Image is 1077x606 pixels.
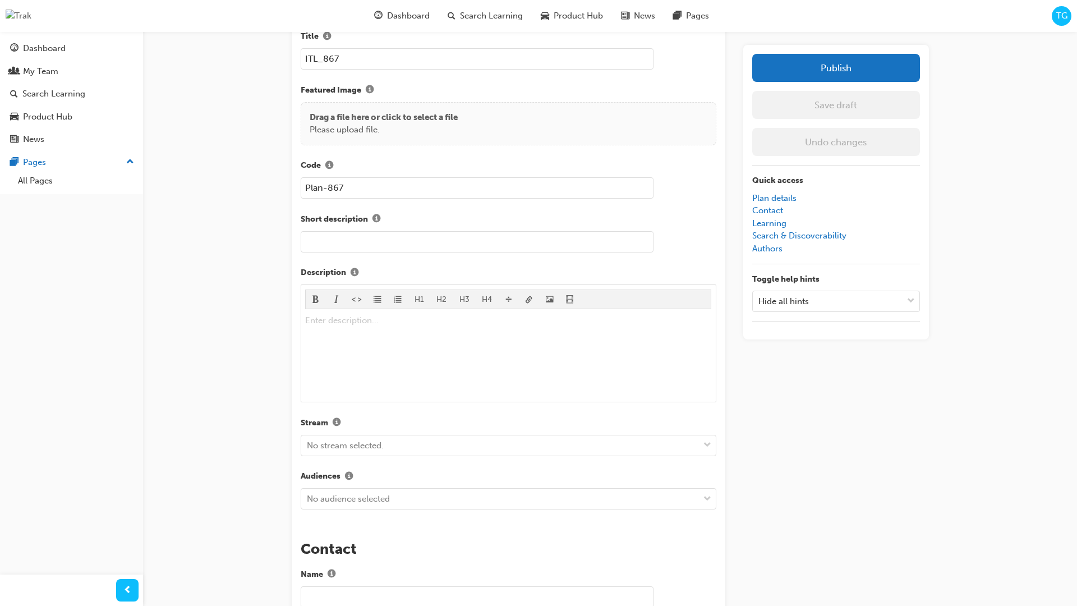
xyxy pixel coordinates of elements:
button: DashboardMy TeamSearch LearningProduct HubNews [4,36,139,152]
div: No audience selected [307,493,390,506]
span: link-icon [525,296,533,305]
span: Dashboard [387,10,430,22]
button: Stream [328,416,345,430]
button: H2 [430,290,453,309]
label: Short description [301,212,716,227]
button: Code [321,159,338,173]
span: down-icon [703,438,711,453]
p: Quick access [752,175,920,187]
span: guage-icon [10,44,19,54]
button: Name [323,567,340,582]
span: format_monospace-icon [353,296,361,305]
div: Search Learning [22,88,85,100]
span: format_ul-icon [374,296,381,305]
span: image-icon [546,296,554,305]
span: format_italic-icon [333,296,340,305]
button: format_bold-icon [306,290,326,309]
span: news-icon [10,135,19,145]
a: pages-iconPages [664,4,718,27]
a: news-iconNews [612,4,664,27]
a: All Pages [13,172,139,190]
a: Search & Discoverability [752,231,846,241]
div: News [23,133,44,146]
button: H4 [476,290,499,309]
label: Stream [301,416,716,430]
label: Name [301,567,716,582]
div: Hide all hints [758,295,809,307]
a: car-iconProduct Hub [532,4,612,27]
button: Save draft [752,91,920,119]
button: H3 [453,290,476,309]
p: Drag a file here or click to select a file [310,111,458,124]
button: link-icon [519,290,540,309]
a: Plan details [752,193,797,203]
span: car-icon [10,112,19,122]
span: News [634,10,655,22]
button: Title [319,30,335,44]
span: info-icon [366,86,374,95]
span: info-icon [333,419,340,428]
span: down-icon [703,492,711,507]
span: Product Hub [554,10,603,22]
div: No stream selected. [307,439,384,452]
button: Undo changes [752,128,920,156]
button: H1 [408,290,431,309]
button: image-icon [540,290,560,309]
button: Publish [752,54,920,82]
label: Description [301,266,716,281]
span: info-icon [325,162,333,171]
span: pages-icon [673,9,682,23]
span: down-icon [907,294,915,309]
button: video-icon [560,290,581,309]
button: format_monospace-icon [347,290,367,309]
button: divider-icon [499,290,519,309]
div: Pages [23,156,46,169]
a: My Team [4,61,139,82]
button: Pages [4,152,139,173]
img: Trak [6,10,31,22]
button: format_ul-icon [367,290,388,309]
span: info-icon [351,269,358,278]
button: Description [346,266,363,281]
span: prev-icon [123,584,132,598]
span: video-icon [566,296,574,305]
div: My Team [23,65,58,78]
span: info-icon [328,570,335,580]
div: Drag a file here or click to select a filePlease upload file. [301,102,716,145]
h2: Contact [301,540,716,558]
div: Dashboard [23,42,66,55]
a: Dashboard [4,38,139,59]
span: news-icon [621,9,629,23]
span: format_bold-icon [312,296,320,305]
a: guage-iconDashboard [365,4,439,27]
a: Search Learning [4,84,139,104]
span: info-icon [372,215,380,224]
p: Please upload file. [310,123,458,136]
a: search-iconSearch Learning [439,4,532,27]
span: search-icon [10,89,18,99]
p: Toggle help hints [752,273,920,286]
button: Short description [368,212,385,227]
span: car-icon [541,9,549,23]
span: guage-icon [374,9,383,23]
button: Audiences [340,470,357,484]
a: Authors [752,244,783,254]
span: search-icon [448,9,455,23]
label: Featured Image [301,83,716,98]
span: people-icon [10,67,19,77]
a: Contact [752,205,783,215]
a: Product Hub [4,107,139,127]
span: info-icon [323,33,331,42]
span: Pages [686,10,709,22]
button: format_italic-icon [326,290,347,309]
span: up-icon [126,155,134,169]
span: Search Learning [460,10,523,22]
button: TG [1052,6,1071,26]
span: TG [1056,10,1067,22]
span: Audiences [301,470,340,483]
label: Code [301,159,716,173]
a: News [4,129,139,150]
div: Product Hub [23,111,72,123]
